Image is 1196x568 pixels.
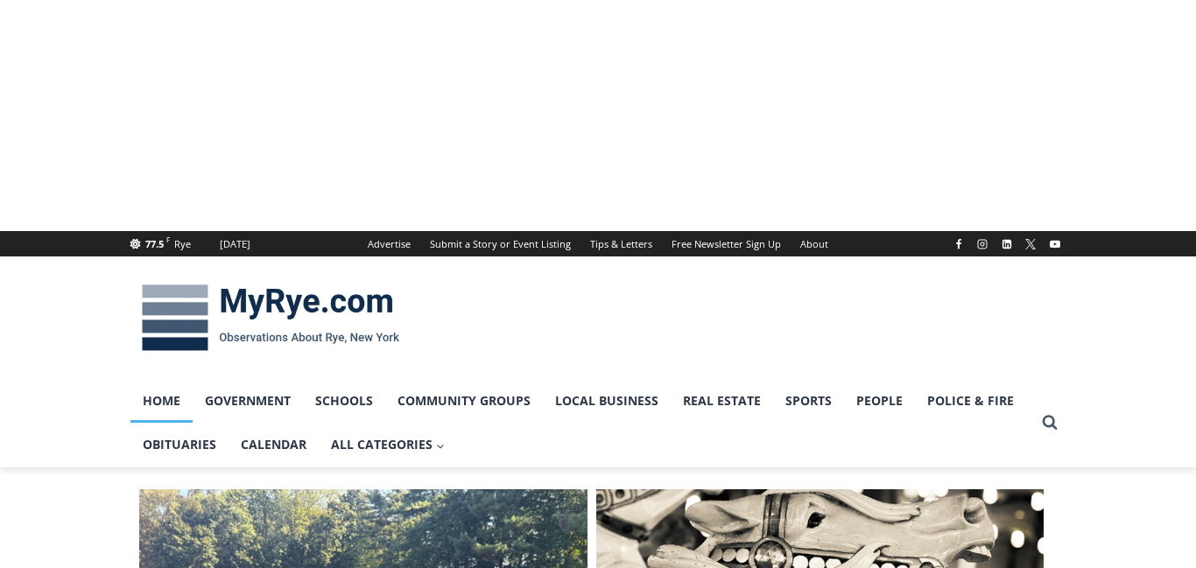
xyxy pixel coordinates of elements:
a: Free Newsletter Sign Up [662,231,791,256]
a: Police & Fire [915,379,1026,423]
a: All Categories [319,423,457,466]
a: Instagram [972,234,993,255]
a: Submit a Story or Event Listing [420,231,580,256]
a: Advertise [358,231,420,256]
nav: Secondary Navigation [358,231,838,256]
a: Facebook [948,234,969,255]
a: Tips & Letters [580,231,662,256]
a: About [791,231,838,256]
a: YouTube [1045,234,1066,255]
a: Sports [773,379,844,423]
a: Linkedin [996,234,1017,255]
img: MyRye.com [130,272,411,363]
a: Local Business [543,379,671,423]
a: People [844,379,915,423]
button: View Search Form [1034,407,1066,438]
a: Home [130,379,193,423]
div: [DATE] [220,236,250,252]
a: X [1020,234,1041,255]
a: Community Groups [385,379,543,423]
a: Government [193,379,303,423]
a: Calendar [229,423,319,466]
span: F [166,235,170,244]
a: Real Estate [671,379,773,423]
div: Rye [174,236,191,252]
nav: Primary Navigation [130,379,1034,467]
a: Obituaries [130,423,229,466]
span: 77.5 [145,237,164,250]
span: All Categories [331,435,445,454]
a: Schools [303,379,385,423]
